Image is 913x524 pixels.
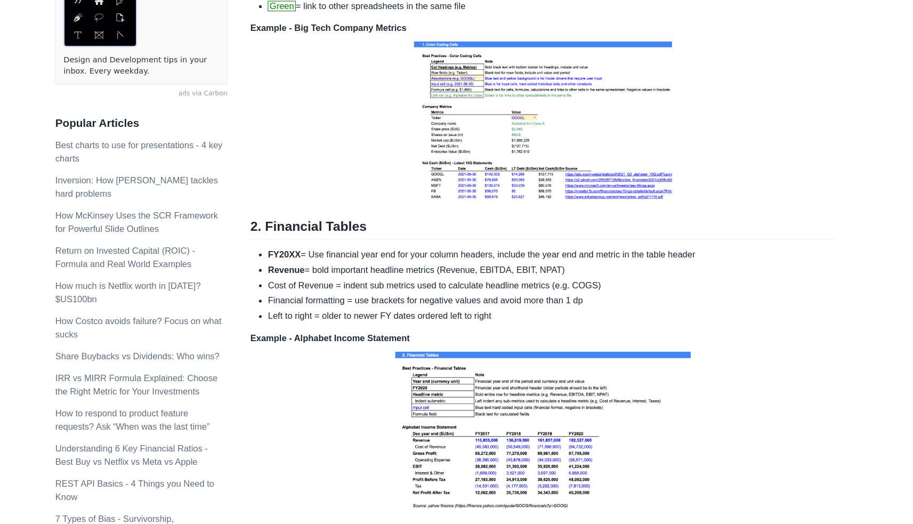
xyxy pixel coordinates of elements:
strong: FY20XX [284,255,316,264]
img: ads via Carbon [86,3,157,58]
img: TABLE [405,347,697,512]
a: Best charts to use for presentations - 4 key charts [78,149,240,171]
li: Financial formatting = use brackets for negative values and avoid more than 1 dp [284,298,835,311]
a: How McKinsey Uses the SCR Framework for Powerful Slide Outlines [78,217,236,239]
h2: 2. Financial Tables [267,224,835,245]
li: = Use financial year end for your column headers, include the year end and metric in the table he... [284,253,835,266]
li: Cost of Revenue = indent sub metrics used to calculate headline metrics (e.g. COGS) [284,283,835,296]
span: Green [284,13,311,23]
a: Inversion: How [PERSON_NAME] tackles hard problems [78,183,236,205]
a: How Costco avoids failure? Focus on what sucks [78,319,239,341]
a: IRR vs MIRR Formula Explained: Choose the Right Metric for Your Investments [78,375,235,397]
img: COLORCODE [423,46,680,212]
a: Understanding 6 Key Financial Ratios - Best Buy vs Netflix vs Meta vs Apple [78,443,225,465]
a: Share Buybacks vs Dividends: Who wins? [78,353,237,362]
strong: Example - Big Tech Company Metrics [267,35,418,44]
strong: Revenue [284,270,320,279]
a: ads via Carbon [78,99,245,108]
a: How to respond to product feature requests? Ask “When was the last time” [78,409,228,431]
a: How much is Netflix worth in [DATE]? $US100bn [78,285,219,307]
li: Left to right = older to newer FY dates ordered left to right [284,313,835,326]
li: = bold important headline metrics (Revenue, EBITDA, EBIT, NPAT) [284,268,835,281]
a: Return on Invested Capital (ROIC) - Formula and Real World Examples [78,251,213,273]
strong: Example - Alphabet Income Statement [267,336,422,345]
a: Design and Development tips in your inbox. Every weekday. [86,66,237,86]
a: REST API Basics - 4 Things you Need to Know [78,477,232,499]
h3: Popular Articles [78,125,245,139]
li: = link to other spreadsheets in the same file [284,12,835,25]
